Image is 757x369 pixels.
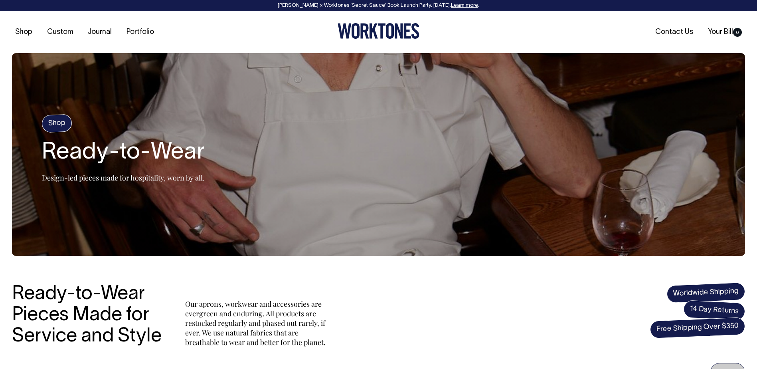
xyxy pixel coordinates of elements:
[451,3,478,8] a: Learn more
[85,26,115,39] a: Journal
[44,26,76,39] a: Custom
[705,26,745,39] a: Your Bill0
[123,26,157,39] a: Portfolio
[42,114,72,133] h4: Shop
[12,284,168,347] h3: Ready-to-Wear Pieces Made for Service and Style
[666,282,745,303] span: Worldwide Shipping
[652,26,696,39] a: Contact Us
[8,3,749,8] div: [PERSON_NAME] × Worktones ‘Secret Sauce’ Book Launch Party, [DATE]. .
[185,299,329,347] p: Our aprons, workwear and accessories are evergreen and enduring. All products are restocked regul...
[12,26,36,39] a: Shop
[650,317,745,339] span: Free Shipping Over $350
[683,300,745,321] span: 14 Day Returns
[42,140,205,166] h2: Ready-to-Wear
[42,173,205,183] p: Design-led pieces made for hospitality, worn by all.
[733,28,742,37] span: 0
